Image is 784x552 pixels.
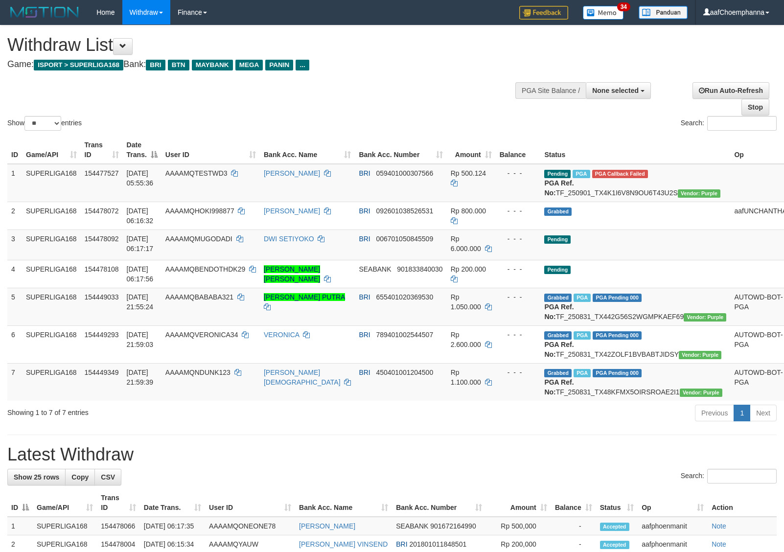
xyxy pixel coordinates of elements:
[94,469,121,485] a: CSV
[140,489,205,517] th: Date Trans.: activate to sort column ascending
[684,313,726,322] span: Vendor URL: https://trx4.1velocity.biz
[540,363,730,401] td: TF_250831_TX48KFMX5OIRSROAE2I1
[7,5,82,20] img: MOTION_logo.png
[593,369,642,377] span: PGA Pending
[7,469,66,485] a: Show 25 rows
[22,260,81,288] td: SUPERLIGA168
[85,235,119,243] span: 154478092
[85,207,119,215] span: 154478072
[205,517,295,535] td: AAAAMQONEONE78
[7,202,22,230] td: 2
[14,473,59,481] span: Show 25 rows
[127,293,154,311] span: [DATE] 21:55:24
[127,368,154,386] span: [DATE] 21:59:39
[376,293,433,301] span: Copy 655401020369530 to clipboard
[260,136,355,164] th: Bank Acc. Name: activate to sort column ascending
[544,303,574,321] b: PGA Ref. No:
[540,325,730,363] td: TF_250831_TX42ZOLF1BVBABTJIDSY
[679,351,721,359] span: Vendor URL: https://trx4.1velocity.biz
[544,369,572,377] span: Grabbed
[85,293,119,301] span: 154449033
[7,136,22,164] th: ID
[165,169,228,177] span: AAAAMQTESTWD3
[376,331,433,339] span: Copy 789401002544507 to clipboard
[22,136,81,164] th: Game/API: activate to sort column ascending
[544,207,572,216] span: Grabbed
[396,522,428,530] span: SEABANK
[97,517,140,535] td: 154478066
[205,489,295,517] th: User ID: activate to sort column ascending
[165,293,233,301] span: AAAAMQBABABA321
[593,331,642,340] span: PGA Pending
[264,207,320,215] a: [PERSON_NAME]
[22,164,81,202] td: SUPERLIGA168
[355,136,446,164] th: Bank Acc. Number: activate to sort column ascending
[496,136,541,164] th: Balance
[451,331,481,348] span: Rp 2.600.000
[707,116,777,131] input: Search:
[359,368,370,376] span: BRI
[264,368,341,386] a: [PERSON_NAME][DEMOGRAPHIC_DATA]
[7,116,82,131] label: Show entries
[409,540,466,548] span: Copy 201801011848501 to clipboard
[359,235,370,243] span: BRI
[397,265,442,273] span: Copy 901833840030 to clipboard
[65,469,95,485] a: Copy
[34,60,123,70] span: ISPORT > SUPERLIGA168
[451,207,486,215] span: Rp 800.000
[451,169,486,177] span: Rp 500.124
[600,523,629,531] span: Accepted
[392,489,486,517] th: Bank Acc. Number: activate to sort column ascending
[127,331,154,348] span: [DATE] 21:59:03
[85,169,119,177] span: 154477527
[165,207,234,215] span: AAAAMQHOKI998877
[101,473,115,481] span: CSV
[22,202,81,230] td: SUPERLIGA168
[359,207,370,215] span: BRI
[85,368,119,376] span: 154449349
[359,331,370,339] span: BRI
[544,179,574,197] b: PGA Ref. No:
[430,522,476,530] span: Copy 901672164990 to clipboard
[750,405,777,421] a: Next
[519,6,568,20] img: Feedback.jpg
[7,404,320,417] div: Showing 1 to 7 of 7 entries
[24,116,61,131] select: Showentries
[7,35,513,55] h1: Withdraw List
[708,489,777,517] th: Action
[168,60,189,70] span: BTN
[235,60,263,70] span: MEGA
[451,293,481,311] span: Rp 1.050.000
[295,489,392,517] th: Bank Acc. Name: activate to sort column ascending
[123,136,161,164] th: Date Trans.: activate to sort column descending
[596,489,638,517] th: Status: activate to sort column ascending
[734,405,750,421] a: 1
[7,489,33,517] th: ID: activate to sort column descending
[127,265,154,283] span: [DATE] 06:17:56
[551,517,596,535] td: -
[544,341,574,358] b: PGA Ref. No:
[447,136,496,164] th: Amount: activate to sort column ascending
[500,264,537,274] div: - - -
[376,207,433,215] span: Copy 092601038526531 to clipboard
[544,294,572,302] span: Grabbed
[359,265,391,273] span: SEABANK
[33,489,97,517] th: Game/API: activate to sort column ascending
[359,169,370,177] span: BRI
[500,330,537,340] div: - - -
[486,489,551,517] th: Amount: activate to sort column ascending
[71,473,89,481] span: Copy
[140,517,205,535] td: [DATE] 06:17:35
[681,116,777,131] label: Search:
[639,6,688,19] img: panduan.png
[296,60,309,70] span: ...
[299,522,355,530] a: [PERSON_NAME]
[396,540,407,548] span: BRI
[376,169,433,177] span: Copy 059401000307566 to clipboard
[376,368,433,376] span: Copy 450401001204500 to clipboard
[544,235,571,244] span: Pending
[451,235,481,253] span: Rp 6.000.000
[22,288,81,325] td: SUPERLIGA168
[638,517,708,535] td: aafphoenmanit
[22,325,81,363] td: SUPERLIGA168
